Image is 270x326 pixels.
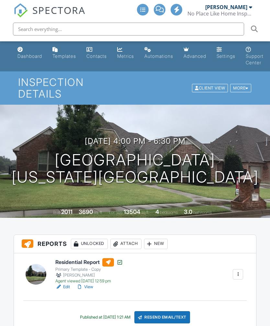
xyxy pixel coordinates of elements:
div: 3690 [79,208,93,215]
a: Advanced [181,44,209,62]
div: Resend Email/Text [134,311,190,323]
div: Automations [144,53,173,59]
h1: [GEOGRAPHIC_DATA] [US_STATE][GEOGRAPHIC_DATA] [12,152,259,186]
span: Lot Size [109,210,123,215]
span: Built [53,210,60,215]
a: Metrics [115,44,137,62]
div: 3.0 [184,208,192,215]
span: sq.ft. [141,210,149,215]
div: Client View [192,84,228,92]
div: New [144,239,168,249]
div: Templates [52,53,76,59]
span: bathrooms [193,210,212,215]
img: The Best Home Inspection Software - Spectora [14,3,28,17]
input: Search everything... [13,23,244,36]
div: 13504 [124,208,140,215]
span: sq. ft. [94,210,103,215]
div: Agent viewed [DATE] 12:59 pm [55,279,123,284]
div: Contacts [86,53,107,59]
div: No Place Like Home Inspections [187,10,252,17]
span: SPECTORA [32,3,85,17]
div: 4 [155,208,159,215]
a: Contacts [84,44,109,62]
a: Residential Report Primary Template - Copy [PERSON_NAME] Agent viewed [DATE] 12:59 pm [55,258,123,284]
a: Dashboard [15,44,45,62]
div: Settings [217,53,235,59]
div: Metrics [117,53,134,59]
div: Unlocked [71,239,108,249]
div: [PERSON_NAME] [205,4,247,10]
a: Automations (Advanced) [142,44,176,62]
h3: Reports [14,235,256,253]
a: Client View [191,85,230,90]
a: Support Center [243,44,266,69]
a: Edit [55,284,70,290]
div: [PERSON_NAME] [55,272,123,279]
div: Advanced [184,53,206,59]
div: Support Center [246,53,264,65]
div: More [230,84,251,92]
a: SPECTORA [14,9,85,22]
h3: [DATE] 4:00 pm - 6:30 pm [85,137,186,145]
div: Attach [110,239,141,249]
h6: Residential Report [55,258,123,267]
div: Published at [DATE] 1:21 AM [80,315,130,320]
a: Settings [214,44,238,62]
a: Templates [50,44,79,62]
div: Dashboard [17,53,42,59]
span: bedrooms [160,210,178,215]
div: Primary Template - Copy [55,267,123,272]
div: 2011 [61,208,73,215]
a: View [76,284,93,290]
h1: Inspection Details [18,77,252,99]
